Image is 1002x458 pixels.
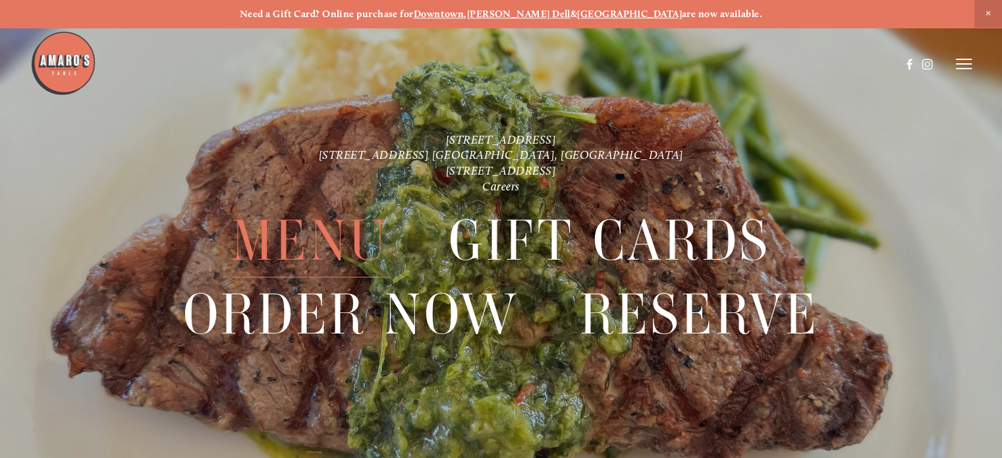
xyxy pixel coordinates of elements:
a: [PERSON_NAME] Dell [467,8,571,20]
strong: & [571,8,577,20]
a: Careers [482,179,520,194]
strong: , [464,8,466,20]
a: Menu [232,204,389,277]
a: Reserve [579,278,819,351]
span: Order Now [183,278,520,351]
a: Order Now [183,278,520,351]
a: [STREET_ADDRESS] [446,132,557,146]
img: Amaro's Table [30,30,96,96]
a: [STREET_ADDRESS] [446,163,557,178]
strong: Need a Gift Card? Online purchase for [240,8,414,20]
span: Reserve [579,278,819,351]
a: Gift Cards [449,204,770,277]
a: [STREET_ADDRESS] [GEOGRAPHIC_DATA], [GEOGRAPHIC_DATA] [319,148,684,162]
a: [GEOGRAPHIC_DATA] [577,8,682,20]
a: Downtown [414,8,464,20]
strong: are now available. [682,8,762,20]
